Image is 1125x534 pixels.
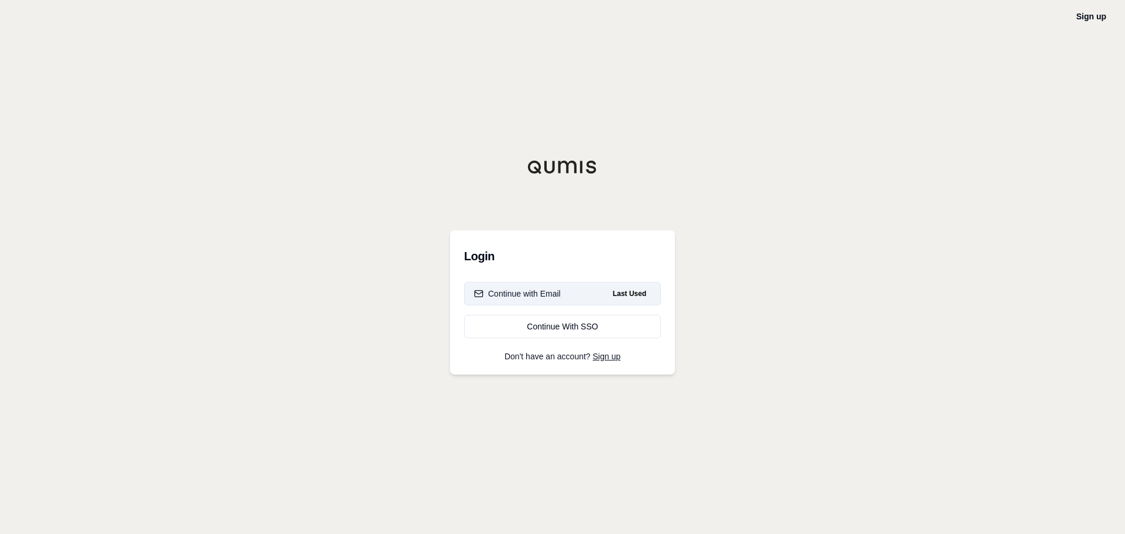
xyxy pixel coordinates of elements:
[527,160,598,174] img: Qumis
[464,352,661,360] p: Don't have an account?
[474,321,651,332] div: Continue With SSO
[464,315,661,338] a: Continue With SSO
[608,287,651,301] span: Last Used
[464,244,661,268] h3: Login
[474,288,561,300] div: Continue with Email
[464,282,661,305] button: Continue with EmailLast Used
[593,352,621,361] a: Sign up
[1076,12,1106,21] a: Sign up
